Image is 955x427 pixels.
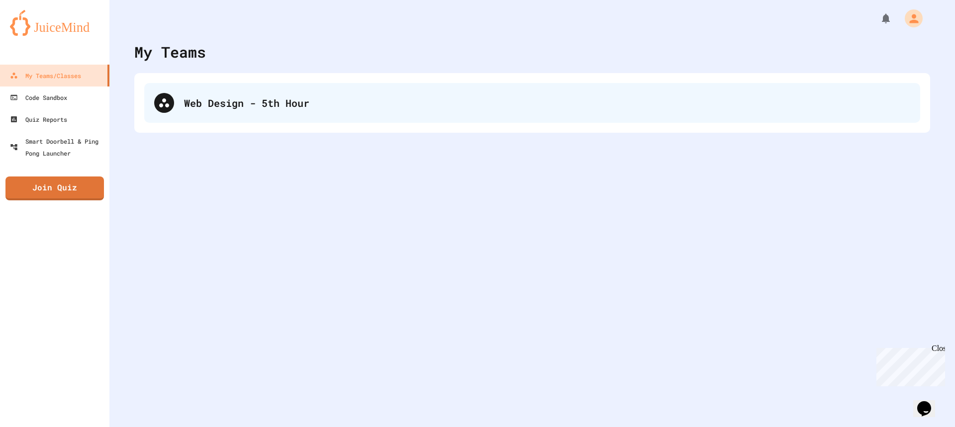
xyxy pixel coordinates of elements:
img: logo-orange.svg [10,10,99,36]
a: Join Quiz [5,176,104,200]
div: Quiz Reports [10,113,67,125]
div: My Account [894,7,925,30]
div: Code Sandbox [10,91,67,103]
div: Chat with us now!Close [4,4,69,63]
iframe: chat widget [913,387,945,417]
div: Web Design - 5th Hour [144,83,920,123]
div: My Teams/Classes [10,70,81,82]
div: Smart Doorbell & Ping Pong Launcher [10,135,105,159]
div: My Notifications [861,10,894,27]
div: Web Design - 5th Hour [184,95,910,110]
div: My Teams [134,41,206,63]
iframe: chat widget [872,344,945,386]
